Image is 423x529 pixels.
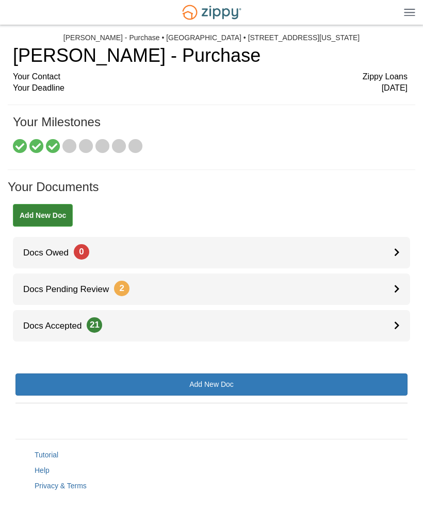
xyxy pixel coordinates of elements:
span: Docs Accepted [13,321,102,331]
div: [PERSON_NAME] - Purchase • [GEOGRAPHIC_DATA] • [STREET_ADDRESS][US_STATE] [63,33,360,42]
a: Add New Doc [15,373,408,396]
a: Docs Accepted21 [13,310,410,342]
span: Docs Pending Review [13,284,129,294]
img: Mobile Dropdown Menu [404,8,415,16]
div: Your Contact [13,71,408,83]
a: Help [35,466,50,474]
a: Docs Owed0 [13,237,410,268]
a: Tutorial [35,451,58,459]
span: [DATE] [382,82,408,94]
span: Docs Owed [13,248,89,258]
a: Add New Doc [13,204,73,227]
div: Your Deadline [13,82,408,94]
h1: [PERSON_NAME] - Purchase [13,45,408,66]
span: Zippy Loans [363,71,408,83]
span: 0 [74,244,89,260]
span: 21 [87,317,102,333]
a: Docs Pending Review2 [13,274,410,305]
a: Privacy & Terms [35,482,87,490]
h1: Your Documents [8,180,415,204]
h1: Your Milestones [13,115,408,139]
span: 2 [114,281,129,296]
